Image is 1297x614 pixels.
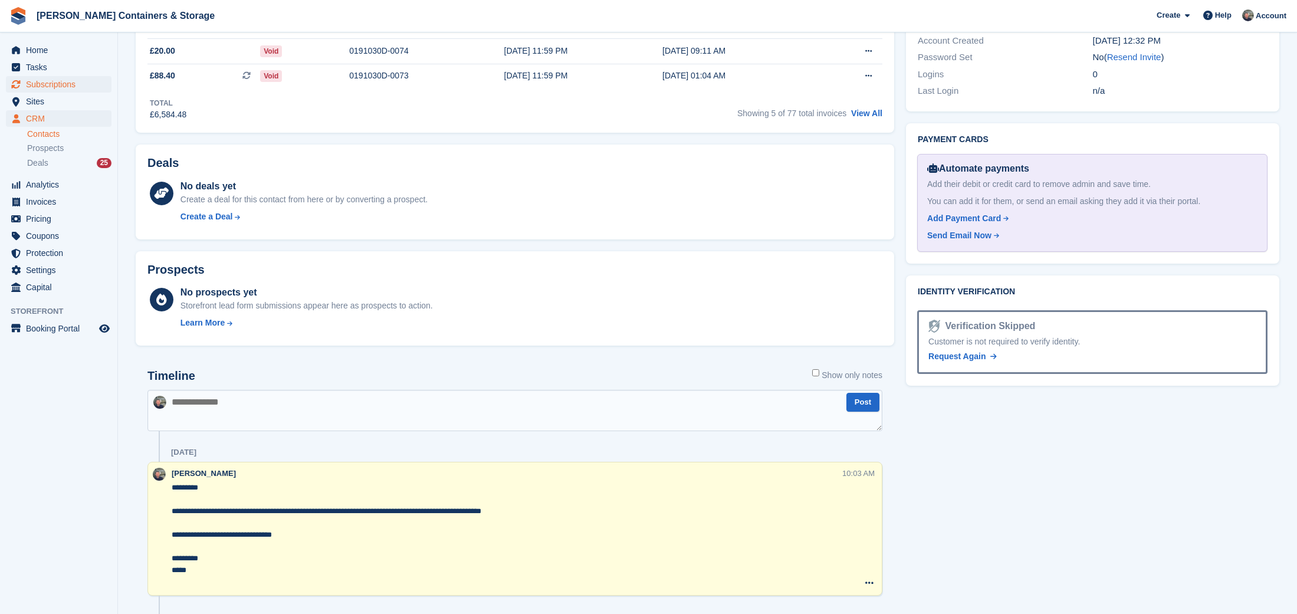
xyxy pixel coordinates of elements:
div: [DATE] 09:11 AM [662,45,821,57]
a: menu [6,279,111,295]
div: 0 [1093,68,1268,81]
div: 25 [97,158,111,168]
a: menu [6,193,111,210]
span: £20.00 [150,45,175,57]
div: 0191030D-0073 [349,70,504,82]
div: [DATE] 11:59 PM [504,70,663,82]
label: Show only notes [812,369,882,382]
span: Showing 5 of 77 total invoices [737,109,846,118]
div: [DATE] [171,448,196,457]
h2: Deals [147,156,179,170]
img: Adam Greenhalgh [153,396,166,409]
div: Storefront lead form submissions appear here as prospects to action. [180,300,433,312]
div: 0191030D-0074 [349,45,504,57]
div: Create a deal for this contact from here or by converting a prospect. [180,193,428,206]
span: Protection [26,245,97,261]
span: Capital [26,279,97,295]
span: Create [1157,9,1180,21]
img: Adam Greenhalgh [153,468,166,481]
img: Identity Verification Ready [928,320,940,333]
span: Subscriptions [26,76,97,93]
a: View All [851,109,882,118]
img: Adam Greenhalgh [1242,9,1254,21]
div: Last Login [918,84,1092,98]
a: Resend Invite [1107,52,1161,62]
div: Password Set [918,51,1092,64]
span: Tasks [26,59,97,75]
a: menu [6,93,111,110]
a: menu [6,245,111,261]
a: menu [6,211,111,227]
div: Add Payment Card [927,212,1001,225]
span: [PERSON_NAME] [172,469,236,478]
div: Learn More [180,317,225,329]
div: n/a [1093,84,1268,98]
h2: Identity verification [918,287,1268,297]
div: [DATE] 12:32 PM [1093,34,1268,48]
div: No [1093,51,1268,64]
div: Create a Deal [180,211,233,223]
div: Total [150,98,186,109]
div: Send Email Now [927,229,991,242]
a: menu [6,59,111,75]
div: 10:03 AM [842,468,875,479]
div: Account Created [918,34,1092,48]
a: Preview store [97,321,111,336]
a: Prospects [27,142,111,155]
a: menu [6,42,111,58]
h2: Prospects [147,263,205,277]
a: Add Payment Card [927,212,1253,225]
div: Verification Skipped [940,319,1035,333]
h2: Timeline [147,369,195,383]
a: menu [6,176,111,193]
a: menu [6,228,111,244]
a: menu [6,262,111,278]
button: Post [846,393,879,412]
a: Learn More [180,317,433,329]
span: Coupons [26,228,97,244]
a: menu [6,320,111,337]
span: CRM [26,110,97,127]
h2: Payment cards [918,135,1268,145]
span: Settings [26,262,97,278]
span: Booking Portal [26,320,97,337]
img: stora-icon-8386f47178a22dfd0bd8f6a31ec36ba5ce8667c1dd55bd0f319d3a0aa187defe.svg [9,7,27,25]
div: You can add it for them, or send an email asking they add it via their portal. [927,195,1257,208]
a: Deals 25 [27,157,111,169]
a: Request Again [928,350,997,363]
div: Logins [918,68,1092,81]
span: Void [260,45,282,57]
div: Automate payments [927,162,1257,176]
div: No deals yet [180,179,428,193]
span: Storefront [11,306,117,317]
span: Void [260,70,282,82]
a: menu [6,76,111,93]
span: Home [26,42,97,58]
span: Help [1215,9,1232,21]
div: [DATE] 01:04 AM [662,70,821,82]
div: Add their debit or credit card to remove admin and save time. [927,178,1257,191]
div: Customer is not required to verify identity. [928,336,1256,348]
input: Show only notes [812,369,819,376]
div: No prospects yet [180,285,433,300]
div: £6,584.48 [150,109,186,121]
span: Invoices [26,193,97,210]
a: Contacts [27,129,111,140]
span: Deals [27,157,48,169]
span: Account [1256,10,1286,22]
a: Create a Deal [180,211,428,223]
span: Prospects [27,143,64,154]
a: [PERSON_NAME] Containers & Storage [32,6,219,25]
span: ( ) [1104,52,1164,62]
span: Analytics [26,176,97,193]
span: £88.40 [150,70,175,82]
a: menu [6,110,111,127]
span: Pricing [26,211,97,227]
span: Sites [26,93,97,110]
span: Request Again [928,352,986,361]
div: [DATE] 11:59 PM [504,45,663,57]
